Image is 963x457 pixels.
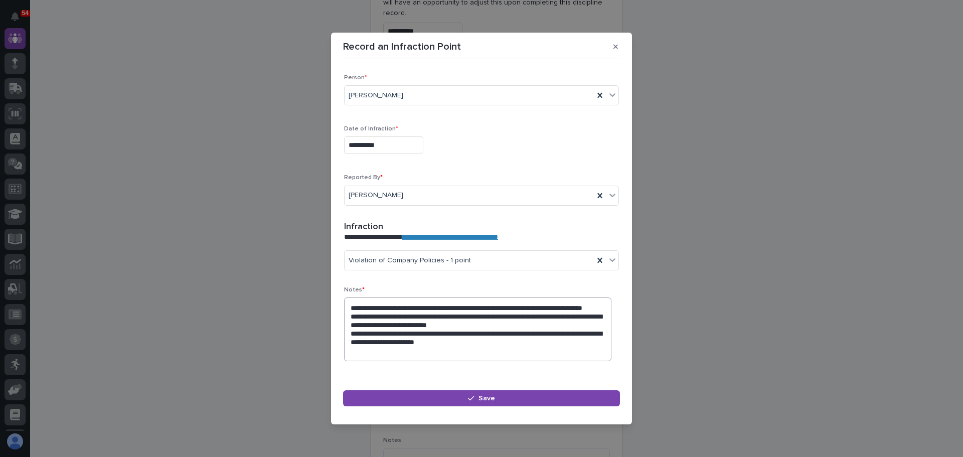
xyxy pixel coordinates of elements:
[349,90,403,101] span: [PERSON_NAME]
[344,175,383,181] span: Reported By
[344,75,367,81] span: Person
[344,222,383,233] h2: Infraction
[343,41,461,53] p: Record an Infraction Point
[478,395,495,402] span: Save
[344,126,398,132] span: Date of Infraction
[344,287,365,293] span: Notes
[343,390,620,406] button: Save
[349,190,403,201] span: [PERSON_NAME]
[349,255,471,266] span: Violation of Company Policies - 1 point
